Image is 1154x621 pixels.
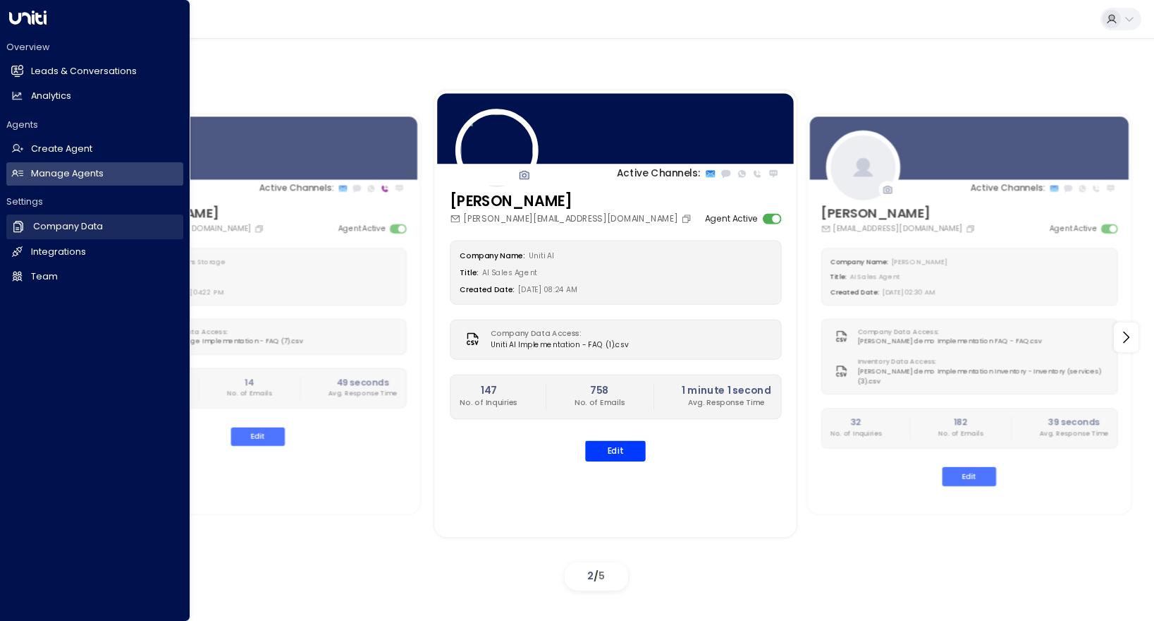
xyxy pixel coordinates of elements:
[682,398,771,409] p: Avg. Response Time
[1050,223,1098,234] label: Agent Active
[180,258,226,267] span: Jims Storage
[171,288,223,297] span: [DATE] 04:22 PM
[6,138,183,161] a: Create Agent
[460,398,517,409] p: No. of Inquiries
[938,429,983,439] p: No. of Emails
[460,284,515,294] label: Created Date:
[518,284,577,294] span: [DATE] 08:24 AM
[31,65,137,78] h2: Leads & Conversations
[857,337,1042,346] span: [PERSON_NAME] demo Implementation FAQ - FAQ.csv
[146,327,297,337] label: Company Data Access:
[830,258,888,267] label: Company Name:
[449,191,694,212] h3: [PERSON_NAME]
[883,288,935,297] span: [DATE] 02:30 AM
[821,204,978,224] h3: [PERSON_NAME]
[460,251,524,261] label: Company Name:
[857,367,1108,387] span: [PERSON_NAME] demo Implementation Inventory - Inventory (services) (3).csv
[455,109,538,193] img: 123_headshot.jpg
[850,272,900,282] span: AI Sales Agent
[6,195,183,208] h2: Settings
[971,182,1045,195] p: Active Channels:
[6,119,183,131] h2: Agents
[254,224,266,234] button: Copy
[585,440,646,462] button: Edit
[1040,416,1109,429] h2: 39 seconds
[31,143,92,156] h2: Create Agent
[857,357,1103,367] label: Inventory Data Access:
[575,384,625,399] h2: 758
[704,212,758,225] label: Agent Active
[482,267,537,277] span: AI Sales Agent
[943,467,997,486] button: Edit
[680,214,694,224] button: Copy
[966,224,978,234] button: Copy
[449,212,694,225] div: [PERSON_NAME][EMAIL_ADDRESS][DOMAIN_NAME]
[6,85,183,108] a: Analytics
[6,265,183,289] a: Team
[460,384,517,399] h2: 147
[146,337,303,346] span: Access Storage Implementation - FAQ (7).csv
[857,327,1036,337] label: Company Data Access:
[109,204,266,224] h3: [PERSON_NAME]
[31,270,58,284] h2: Team
[1040,429,1109,439] p: Avg. Response Time
[328,390,397,399] p: Avg. Response Time
[490,339,628,350] span: Uniti AI Implementation - FAQ (1).csv
[830,429,882,439] p: No. of Inquiries
[109,223,266,234] div: [EMAIL_ADDRESS][DOMAIN_NAME]
[6,41,183,54] h2: Overview
[528,251,553,261] span: Uniti AI
[6,241,183,264] a: Integrations
[6,162,183,186] a: Manage Agents
[490,329,622,339] label: Company Data Access:
[259,182,333,195] p: Active Channels:
[830,272,847,282] label: Title:
[227,390,272,399] p: No. of Emails
[6,60,183,83] a: Leads & Conversations
[938,416,983,429] h2: 182
[575,398,625,409] p: No. of Emails
[892,258,947,267] span: [PERSON_NAME]
[616,167,699,181] p: Active Channels:
[31,90,71,103] h2: Analytics
[231,427,286,446] button: Edit
[830,288,880,297] label: Created Date:
[227,376,272,389] h2: 14
[565,562,628,591] div: /
[821,223,978,234] div: [EMAIL_ADDRESS][DOMAIN_NAME]
[682,384,771,399] h2: 1 minute 1 second
[599,569,605,583] span: 5
[830,416,882,429] h2: 32
[31,246,86,259] h2: Integrations
[338,223,386,234] label: Agent Active
[328,376,397,389] h2: 49 seconds
[460,267,479,277] label: Title:
[31,167,104,181] h2: Manage Agents
[6,215,183,239] a: Company Data
[587,569,594,583] span: 2
[33,220,103,234] h2: Company Data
